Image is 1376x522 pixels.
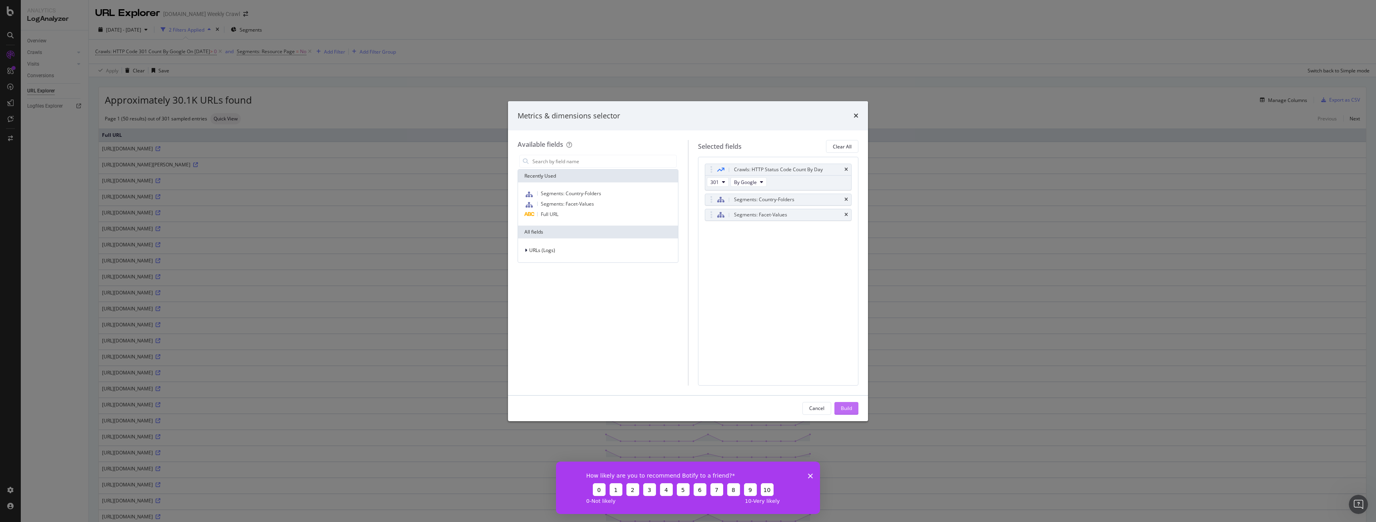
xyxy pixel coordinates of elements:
[834,402,858,415] button: Build
[734,211,787,219] div: Segments: Facet-Values
[1349,495,1368,514] iframe: Intercom live chat
[508,101,868,421] div: modal
[698,142,742,151] div: Selected fields
[854,111,858,121] div: times
[705,164,852,190] div: Crawls: HTTP Status Code Count By Daytimes301By Google
[518,111,620,121] div: Metrics & dimensions selector
[730,177,767,187] button: By Google
[734,179,757,186] span: By Google
[518,140,563,149] div: Available fields
[529,247,555,254] span: URLs (Logs)
[556,462,820,514] iframe: Survey from Botify
[844,167,848,172] div: times
[705,209,852,221] div: Segments: Facet-Valuestimes
[518,226,678,238] div: All fields
[541,200,594,207] span: Segments: Facet-Values
[809,405,824,412] div: Cancel
[841,405,852,412] div: Build
[734,166,823,174] div: Crawls: HTTP Status Code Count By Day
[844,197,848,202] div: times
[707,177,729,187] button: 301
[734,196,794,204] div: Segments: Country-Folders
[833,143,852,150] div: Clear All
[541,190,601,197] span: Segments: Country-Folders
[710,179,719,186] span: 301
[541,211,558,218] span: Full URL
[518,170,678,182] div: Recently Used
[844,212,848,217] div: times
[705,194,852,206] div: Segments: Country-Folderstimes
[826,140,858,153] button: Clear All
[802,402,831,415] button: Cancel
[532,155,676,167] input: Search by field name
